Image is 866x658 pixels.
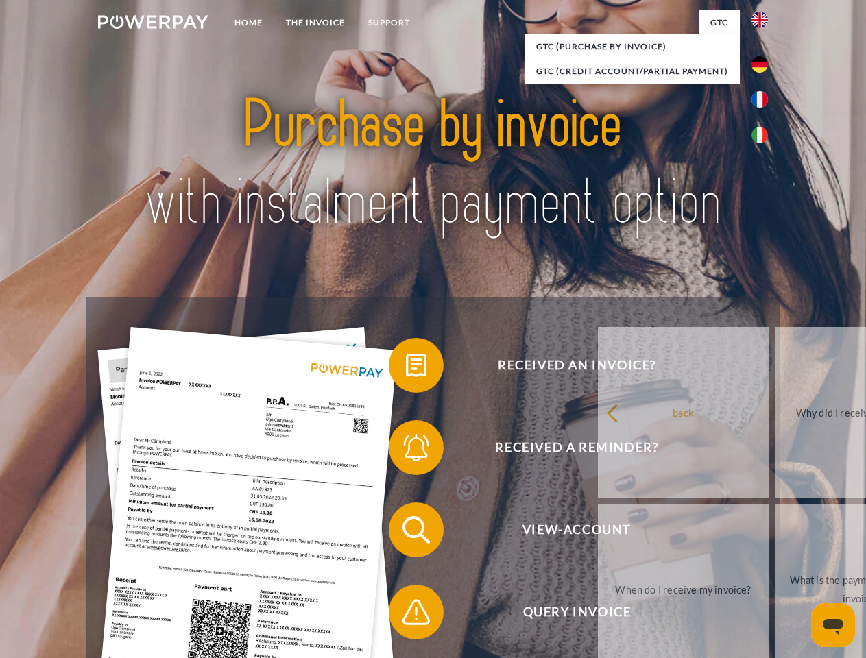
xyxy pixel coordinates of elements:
iframe: Button to launch messaging window [811,603,855,647]
span: Received a reminder? [409,420,745,475]
a: Support [357,10,422,35]
div: When do I receive my invoice? [606,580,760,598]
button: Received a reminder? [389,420,745,475]
img: qb_bill.svg [399,348,433,382]
button: Received an invoice? [389,338,745,393]
img: title-powerpay_en.svg [131,66,735,263]
img: en [751,12,768,28]
img: qb_search.svg [399,513,433,547]
img: logo-powerpay-white.svg [98,15,208,29]
a: GTC (Purchase by invoice) [525,34,740,59]
div: back [606,403,760,422]
button: Query Invoice [389,585,745,639]
img: de [751,56,768,73]
img: qb_warning.svg [399,595,433,629]
img: fr [751,91,768,108]
a: GTC [699,10,740,35]
button: View-Account [389,502,745,557]
span: View-Account [409,502,745,557]
span: Query Invoice [409,585,745,639]
a: THE INVOICE [274,10,357,35]
img: it [751,127,768,143]
span: Received an invoice? [409,338,745,393]
img: qb_bell.svg [399,430,433,465]
a: Home [223,10,274,35]
a: GTC (Credit account/partial payment) [525,59,740,84]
